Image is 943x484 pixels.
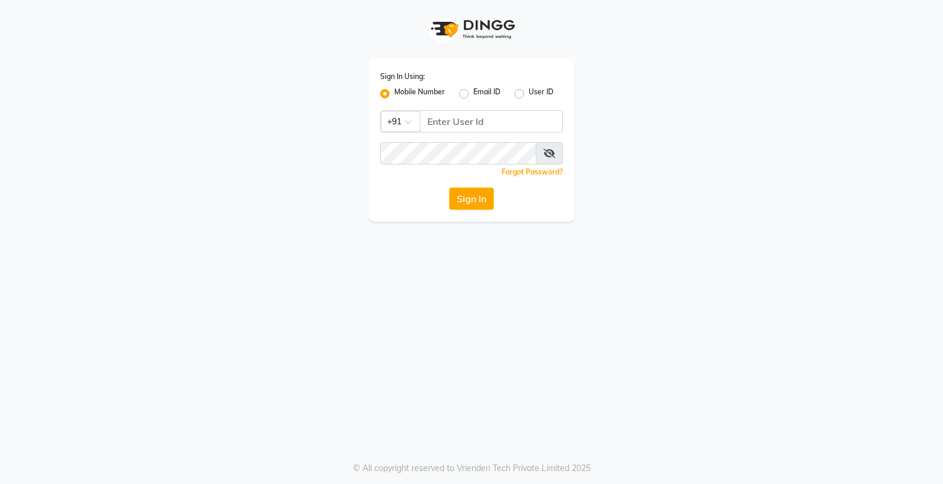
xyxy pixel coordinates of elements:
[380,71,425,82] label: Sign In Using:
[420,110,563,133] input: Username
[502,167,563,176] a: Forgot Password?
[424,12,519,47] img: logo1.svg
[380,142,536,164] input: Username
[473,87,500,101] label: Email ID
[449,187,494,210] button: Sign In
[529,87,553,101] label: User ID
[394,87,445,101] label: Mobile Number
